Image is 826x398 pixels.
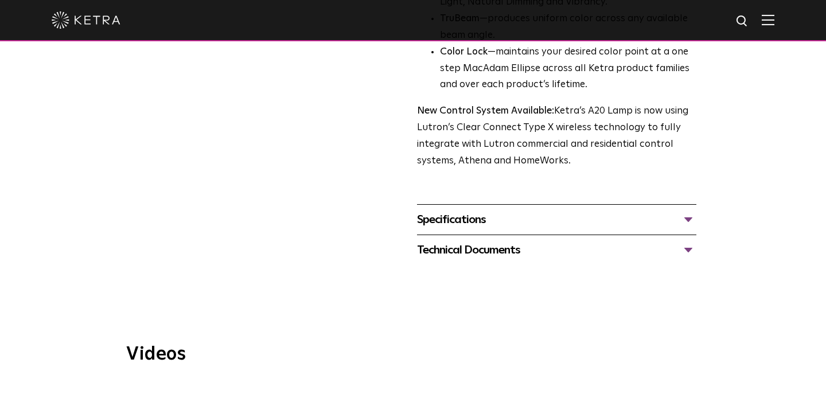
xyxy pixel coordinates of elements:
[440,47,488,57] strong: Color Lock
[417,106,554,116] strong: New Control System Available:
[417,241,696,259] div: Technical Documents
[417,103,696,170] p: Ketra’s A20 Lamp is now using Lutron’s Clear Connect Type X wireless technology to fully integrat...
[417,210,696,229] div: Specifications
[52,11,120,29] img: ketra-logo-2019-white
[762,14,774,25] img: Hamburger%20Nav.svg
[440,44,696,94] li: —maintains your desired color point at a one step MacAdam Ellipse across all Ketra product famili...
[735,14,750,29] img: search icon
[126,345,700,364] h3: Videos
